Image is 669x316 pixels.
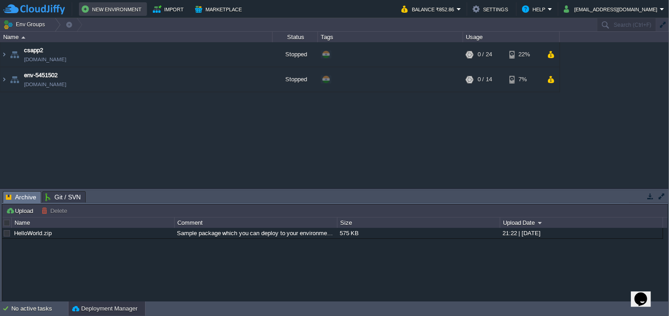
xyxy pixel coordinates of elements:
button: Import [153,4,187,15]
button: Upload [6,207,36,215]
img: AMDAwAAAACH5BAEAAAAALAAAAAABAAEAAAICRAEAOw== [0,67,8,92]
button: Marketplace [195,4,244,15]
div: Status [273,32,317,42]
div: Size [338,217,500,228]
div: Tags [318,32,463,42]
div: Stopped [273,67,318,92]
img: CloudJiffy [3,4,65,15]
button: Env Groups [3,18,48,31]
div: Comment [175,217,337,228]
div: Stopped [273,42,318,67]
div: Usage [464,32,559,42]
a: csapp2 [24,46,43,55]
a: [DOMAIN_NAME] [24,80,66,89]
div: 21:22 | [DATE] [500,228,662,238]
div: 0 / 14 [478,67,492,92]
div: 575 KB [337,228,499,238]
span: Git / SVN [45,192,81,202]
a: env-5451502 [24,71,58,80]
div: 7% [509,67,539,92]
div: Sample package which you can deploy to your environment. Feel free to delete and upload a package... [175,228,337,238]
div: 0 / 24 [478,42,492,67]
iframe: chat widget [631,280,660,307]
button: New Environment [82,4,144,15]
span: Archive [6,192,36,203]
img: AMDAwAAAACH5BAEAAAAALAAAAAABAAEAAAICRAEAOw== [21,36,25,39]
div: 22% [509,42,539,67]
div: Name [1,32,272,42]
img: AMDAwAAAACH5BAEAAAAALAAAAAABAAEAAAICRAEAOw== [8,67,21,92]
div: Name [12,217,174,228]
img: AMDAwAAAACH5BAEAAAAALAAAAAABAAEAAAICRAEAOw== [0,42,8,67]
img: AMDAwAAAACH5BAEAAAAALAAAAAABAAEAAAICRAEAOw== [8,42,21,67]
button: Help [522,4,548,15]
button: Settings [473,4,511,15]
button: Delete [41,207,70,215]
button: Balance ₹852.86 [401,4,457,15]
a: HelloWorld.zip [14,230,52,237]
span: [DOMAIN_NAME] [24,55,66,64]
div: No active tasks [11,301,68,316]
div: Upload Date [501,217,663,228]
button: Deployment Manager [72,304,137,313]
button: [EMAIL_ADDRESS][DOMAIN_NAME] [564,4,660,15]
